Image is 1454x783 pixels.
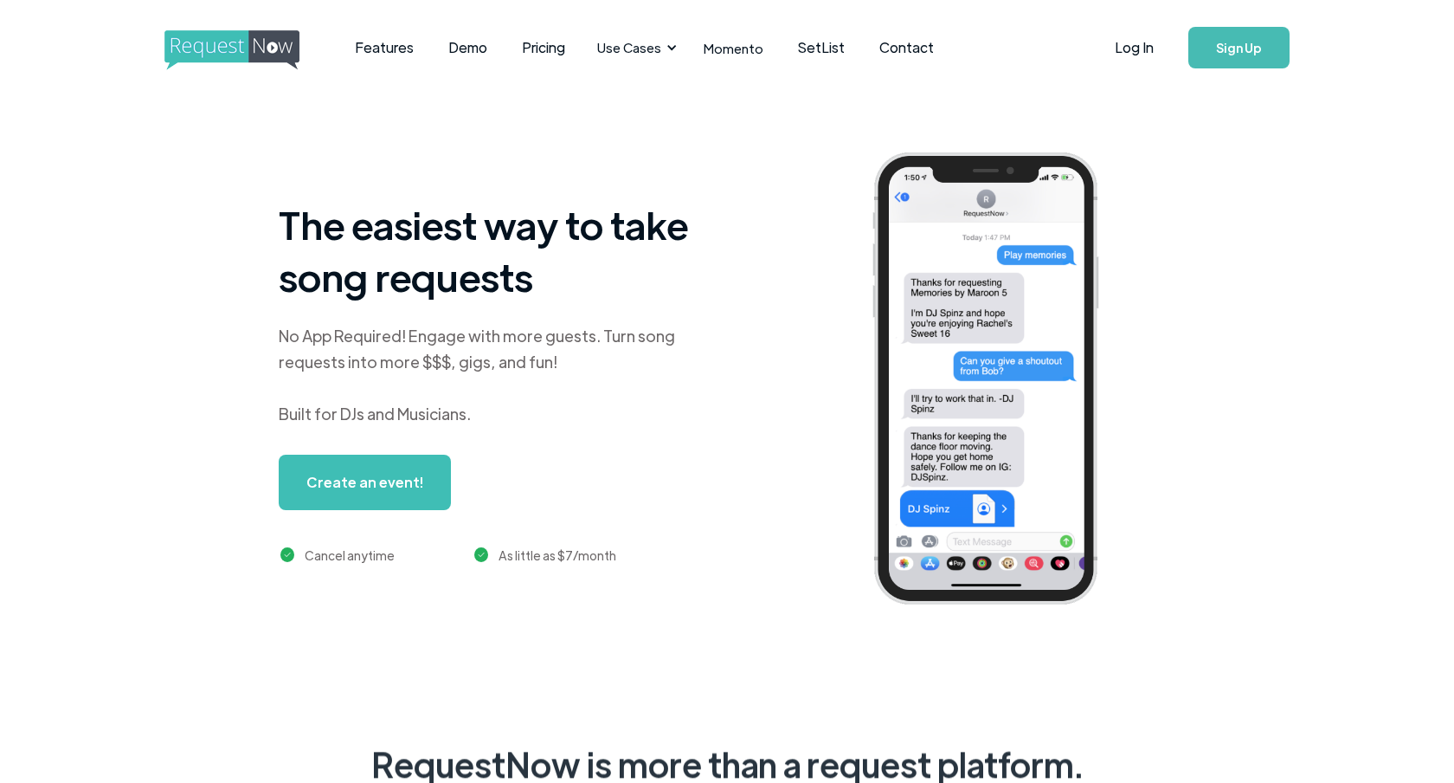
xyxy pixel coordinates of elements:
[164,30,294,65] a: home
[587,21,682,74] div: Use Cases
[852,140,1145,623] img: iphone screenshot
[1188,27,1290,68] a: Sign Up
[279,198,711,302] h1: The easiest way to take song requests
[164,30,331,70] img: requestnow logo
[279,455,451,510] a: Create an event!
[1097,17,1171,78] a: Log In
[597,38,661,57] div: Use Cases
[474,547,489,562] img: green checkmark
[338,21,431,74] a: Features
[280,547,295,562] img: green checkmark
[505,21,582,74] a: Pricing
[862,21,951,74] a: Contact
[305,545,395,566] div: Cancel anytime
[781,21,862,74] a: SetList
[499,545,616,566] div: As little as $7/month
[431,21,505,74] a: Demo
[279,323,711,427] div: No App Required! Engage with more guests. Turn song requests into more $$$, gigs, and fun! Built ...
[686,23,781,74] a: Momento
